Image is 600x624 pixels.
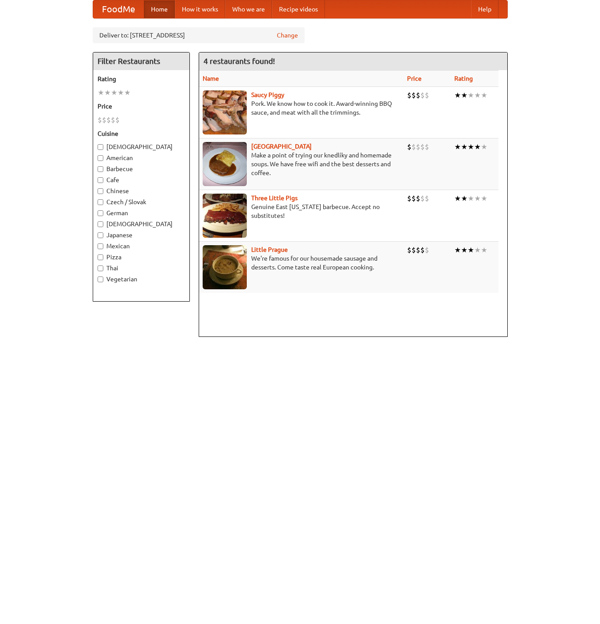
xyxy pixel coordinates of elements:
[98,210,103,216] input: German
[203,194,247,238] img: littlepigs.jpg
[416,245,420,255] li: $
[461,194,468,203] li: ★
[251,143,312,150] a: [GEOGRAPHIC_DATA]
[468,142,474,152] li: ★
[98,221,103,227] input: [DEMOGRAPHIC_DATA]
[104,88,111,97] li: ★
[111,88,117,97] li: ★
[411,194,416,203] li: $
[98,209,185,217] label: German
[454,75,473,82] a: Rating
[98,155,103,161] input: American
[203,99,400,117] p: Pork. We know how to cook it. Award-winning BBQ sauce, and meat with all the trimmings.
[474,194,481,203] li: ★
[93,27,305,43] div: Deliver to: [STREET_ADDRESS]
[277,31,298,40] a: Change
[420,245,425,255] li: $
[106,115,111,125] li: $
[98,75,185,83] h5: Rating
[203,75,219,82] a: Name
[425,245,429,255] li: $
[225,0,272,18] a: Who we are
[98,243,103,249] input: Mexican
[420,142,425,152] li: $
[471,0,498,18] a: Help
[461,245,468,255] li: ★
[407,90,411,100] li: $
[407,75,422,82] a: Price
[454,194,461,203] li: ★
[98,102,185,111] h5: Price
[454,142,461,152] li: ★
[203,254,400,272] p: We're famous for our housemade sausage and desserts. Come taste real European cooking.
[203,202,400,220] p: Genuine East [US_STATE] barbecue. Accept no substitutes!
[461,90,468,100] li: ★
[468,245,474,255] li: ★
[98,164,185,173] label: Barbecue
[454,90,461,100] li: ★
[98,188,103,194] input: Chinese
[98,142,185,151] label: [DEMOGRAPHIC_DATA]
[407,245,411,255] li: $
[416,194,420,203] li: $
[461,142,468,152] li: ★
[411,90,416,100] li: $
[203,151,400,177] p: Make a point of trying our knedlíky and homemade soups. We have free wifi and the best desserts a...
[411,245,416,255] li: $
[98,220,185,228] label: [DEMOGRAPHIC_DATA]
[454,245,461,255] li: ★
[98,264,185,273] label: Thai
[474,90,481,100] li: ★
[425,142,429,152] li: $
[416,142,420,152] li: $
[98,232,103,238] input: Japanese
[175,0,225,18] a: How it works
[204,57,275,65] ng-pluralize: 4 restaurants found!
[481,245,487,255] li: ★
[98,275,185,284] label: Vegetarian
[144,0,175,18] a: Home
[481,194,487,203] li: ★
[98,144,103,150] input: [DEMOGRAPHIC_DATA]
[98,254,103,260] input: Pizza
[468,90,474,100] li: ★
[98,153,185,162] label: American
[272,0,325,18] a: Recipe videos
[203,245,247,289] img: littleprague.jpg
[407,194,411,203] li: $
[251,194,298,202] b: Three Little Pigs
[420,194,425,203] li: $
[115,115,120,125] li: $
[102,115,106,125] li: $
[93,52,189,70] h4: Filter Restaurants
[474,142,481,152] li: ★
[117,88,124,97] li: ★
[98,231,185,239] label: Japanese
[98,88,104,97] li: ★
[481,90,487,100] li: ★
[416,90,420,100] li: $
[98,265,103,271] input: Thai
[98,176,185,184] label: Cafe
[93,0,144,18] a: FoodMe
[98,115,102,125] li: $
[420,90,425,100] li: $
[481,142,487,152] li: ★
[98,129,185,138] h5: Cuisine
[203,90,247,135] img: saucy.jpg
[203,142,247,186] img: czechpoint.jpg
[407,142,411,152] li: $
[425,194,429,203] li: $
[425,90,429,100] li: $
[411,142,416,152] li: $
[98,242,185,250] label: Mexican
[468,194,474,203] li: ★
[111,115,115,125] li: $
[251,246,288,253] a: Little Prague
[98,277,103,282] input: Vegetarian
[98,187,185,195] label: Chinese
[251,91,284,98] a: Saucy Piggy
